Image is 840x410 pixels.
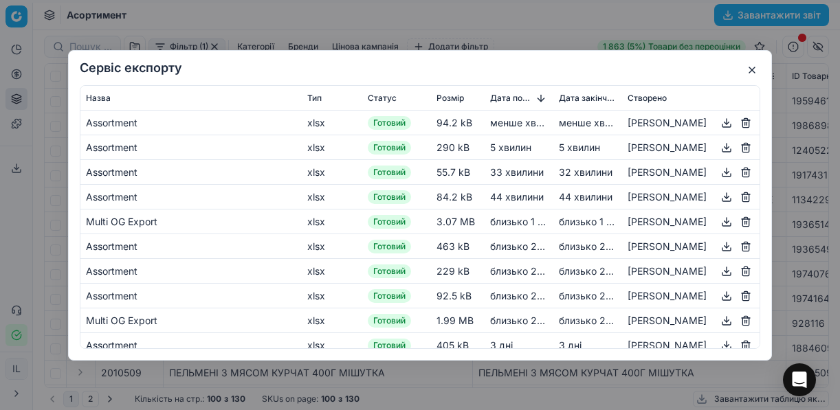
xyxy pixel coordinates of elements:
[559,166,612,177] span: 32 хвилини
[368,339,411,352] span: Готовий
[307,338,357,352] div: xlsx
[307,239,357,253] div: xlsx
[307,115,357,129] div: xlsx
[307,190,357,203] div: xlsx
[368,240,411,253] span: Готовий
[534,91,548,104] button: Sorted by Дата початку descending
[368,215,411,229] span: Готовий
[436,288,479,302] div: 92.5 kB
[559,314,645,326] span: близько 21 години
[86,190,296,203] div: Assortment
[490,166,544,177] span: 33 хвилини
[86,288,296,302] div: Assortment
[490,289,576,301] span: близько 21 години
[436,239,479,253] div: 463 kB
[436,214,479,228] div: 3.07 MB
[559,215,639,227] span: близько 1 години
[436,190,479,203] div: 84.2 kB
[436,264,479,277] div: 229 kB
[436,92,464,103] span: Розмір
[628,139,754,155] div: [PERSON_NAME]
[559,116,632,128] span: менше хвилини
[368,166,411,179] span: Готовий
[628,114,754,130] div: [PERSON_NAME]
[436,338,479,352] div: 405 kB
[559,289,645,301] span: близько 21 години
[368,264,411,278] span: Готовий
[559,339,582,350] span: 3 днi
[628,312,754,328] div: [PERSON_NAME]
[628,262,754,279] div: [PERSON_NAME]
[307,264,357,277] div: xlsx
[86,239,296,253] div: Assortment
[368,314,411,328] span: Готовий
[368,92,397,103] span: Статус
[307,313,357,327] div: xlsx
[436,165,479,179] div: 55.7 kB
[490,215,570,227] span: близько 1 години
[307,214,357,228] div: xlsx
[307,140,357,154] div: xlsx
[490,141,531,152] span: 5 хвилин
[490,116,564,128] span: менше хвилини
[368,116,411,130] span: Готовий
[490,264,573,276] span: близько 20 годин
[86,214,296,228] div: Multi OG Export
[628,213,754,229] div: [PERSON_NAME]
[86,264,296,277] div: Assortment
[436,115,479,129] div: 94.2 kB
[368,289,411,303] span: Готовий
[307,92,322,103] span: Тип
[86,140,296,154] div: Assortment
[86,165,296,179] div: Assortment
[490,240,573,251] span: близько 20 годин
[436,140,479,154] div: 290 kB
[559,264,641,276] span: близько 20 годин
[86,338,296,352] div: Assortment
[80,62,760,74] h2: Сервіс експорту
[368,190,411,204] span: Готовий
[628,163,754,180] div: [PERSON_NAME]
[490,339,513,350] span: 3 днi
[490,190,544,202] span: 44 хвилини
[559,240,641,251] span: близько 20 годин
[490,92,534,103] span: Дата початку
[307,165,357,179] div: xlsx
[628,238,754,254] div: [PERSON_NAME]
[628,287,754,304] div: [PERSON_NAME]
[307,288,357,302] div: xlsx
[86,92,111,103] span: Назва
[490,314,576,326] span: близько 21 години
[86,313,296,327] div: Multi OG Export
[436,313,479,327] div: 1.99 MB
[368,141,411,155] span: Готовий
[86,115,296,129] div: Assortment
[628,92,667,103] span: Створено
[559,141,600,152] span: 5 хвилин
[628,188,754,205] div: [PERSON_NAME]
[559,92,617,103] span: Дата закінчення
[628,337,754,353] div: [PERSON_NAME]
[559,190,612,202] span: 44 хвилини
